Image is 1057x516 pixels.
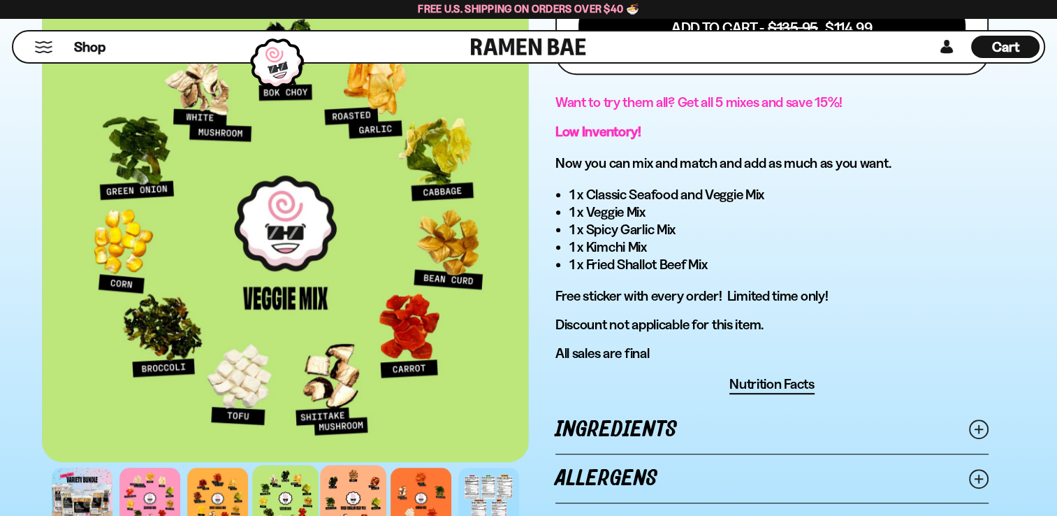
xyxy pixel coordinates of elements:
li: 1 x Spicy Garlic Mix [569,221,989,238]
p: All sales are final [555,345,989,362]
li: 1 x Veggie Mix [569,203,989,221]
span: Free U.S. Shipping on Orders over $40 🍜 [418,2,639,15]
strong: Low Inventory! [555,123,641,140]
span: Cart [992,38,1019,55]
li: 1 x Classic Seafood and Veggie Mix [569,186,989,203]
span: Discount not applicable for this item. [555,316,764,333]
span: Nutrition Facts [729,375,815,393]
h3: Now you can mix and match and add as much as you want. [555,155,989,172]
li: 1 x Kimchi Mix [569,238,989,256]
a: Ingredients [555,406,989,454]
span: Shop [74,38,105,57]
a: Shop [74,36,105,58]
button: Mobile Menu Trigger [34,41,53,53]
p: Free sticker with every order! Limited time only! [555,287,989,305]
button: Nutrition Facts [729,375,815,394]
li: 1 x Fried Shallot Beef Mix [569,256,989,273]
span: Want to try them all? Get all 5 mixes and save 15%! [555,94,843,110]
a: Cart [971,31,1040,62]
a: Allergens [555,454,989,503]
